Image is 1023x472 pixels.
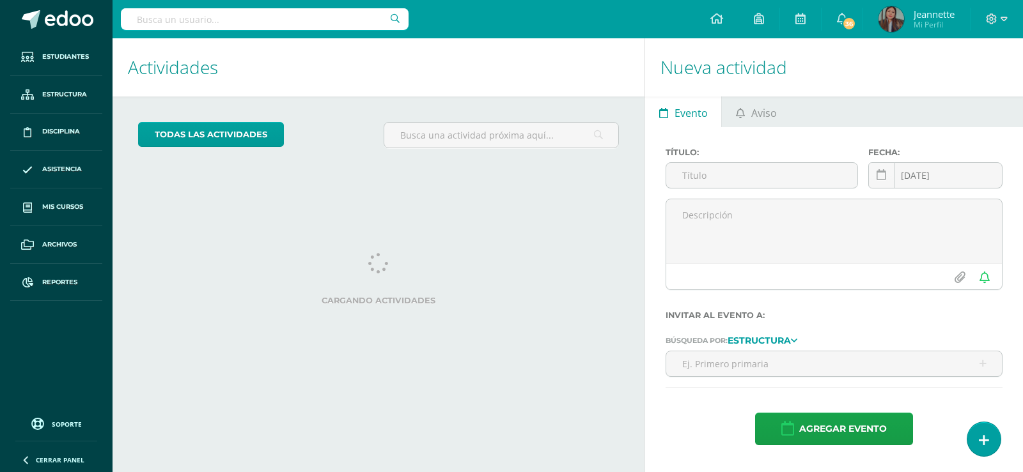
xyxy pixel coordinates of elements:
label: Invitar al evento a: [666,310,1003,320]
span: Reportes [42,277,77,287]
label: Cargando actividades [138,296,619,305]
span: Mis cursos [42,202,83,212]
label: Título: [666,148,858,157]
input: Busca una actividad próxima aquí... [384,123,618,148]
span: Búsqueda por: [666,336,728,345]
label: Fecha: [868,148,1003,157]
a: Reportes [10,264,102,301]
button: Agregar evento [755,413,913,445]
a: Estructura [10,76,102,114]
h1: Actividades [128,38,629,96]
span: Asistencia [42,164,82,174]
input: Fecha de entrega [869,163,1002,188]
a: Estudiantes [10,38,102,76]
a: Archivos [10,226,102,264]
span: 36 [842,17,856,31]
span: Estructura [42,89,87,100]
a: Evento [645,96,721,127]
input: Busca un usuario... [121,8,409,30]
span: Mi Perfil [914,19,955,30]
a: Mis cursos [10,188,102,226]
span: Agregar evento [799,413,887,445]
a: todas las Actividades [138,122,284,147]
span: Disciplina [42,126,80,137]
span: Aviso [751,98,777,128]
a: Aviso [722,96,790,127]
span: Archivos [42,240,77,250]
input: Título [666,163,857,188]
a: Soporte [15,415,97,432]
h1: Nueva actividad [660,38,1008,96]
img: e0e3018be148909e9b9cf69bbfc1c52d.png [879,6,904,32]
a: Disciplina [10,114,102,151]
span: Cerrar panel [36,455,84,464]
span: Estudiantes [42,52,89,62]
strong: Estructura [728,335,791,346]
span: Soporte [52,420,82,429]
span: Jeannette [914,8,955,20]
span: Evento [675,98,708,128]
a: Estructura [728,335,797,344]
input: Ej. Primero primaria [666,351,1002,376]
a: Asistencia [10,151,102,188]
